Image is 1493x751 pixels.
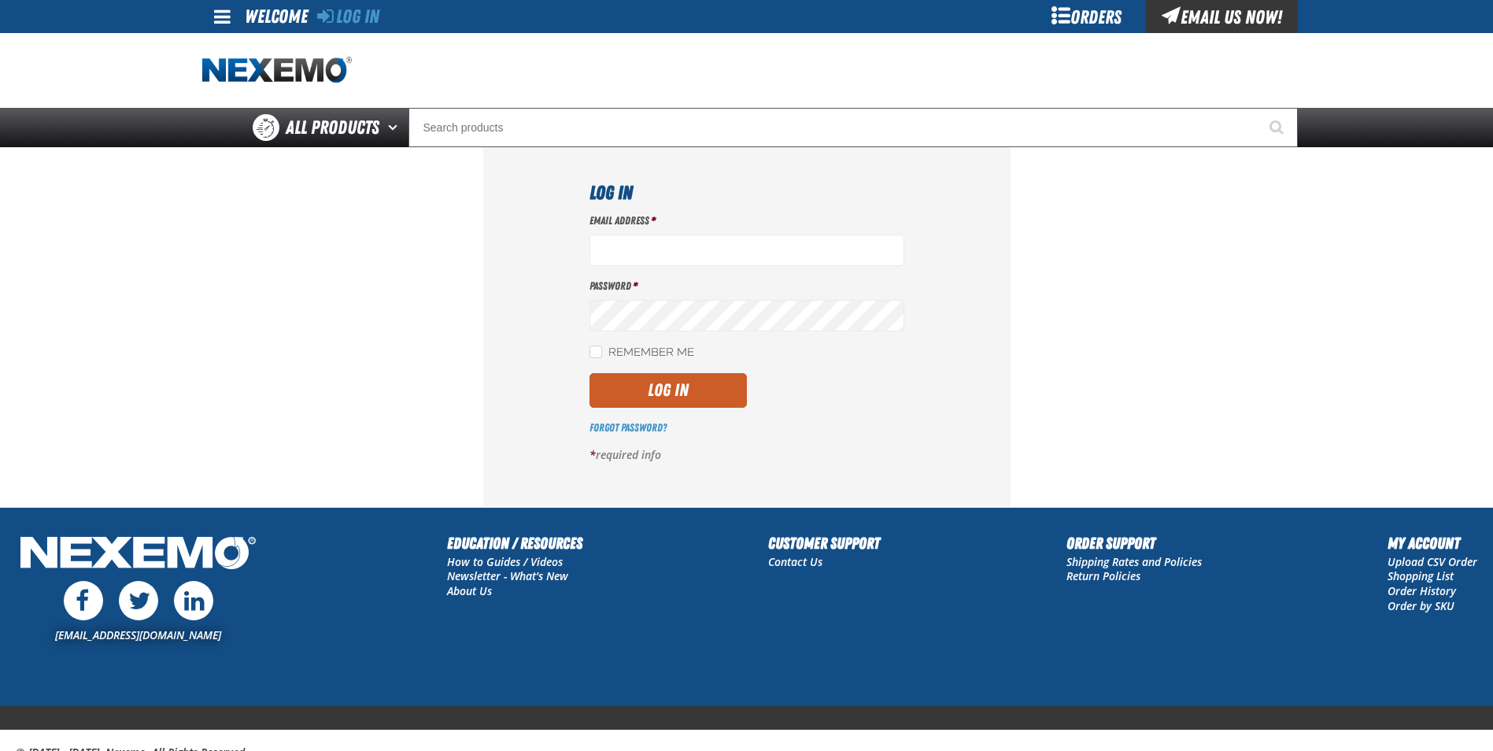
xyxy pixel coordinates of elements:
[768,554,822,569] a: Contact Us
[202,57,352,84] img: Nexemo logo
[589,346,694,361] label: Remember Me
[768,531,880,555] h2: Customer Support
[382,108,408,147] button: Open All Products pages
[1258,108,1298,147] button: Start Searching
[202,57,352,84] a: Home
[1388,531,1477,555] h2: My Account
[16,531,261,578] img: Nexemo Logo
[589,346,602,358] input: Remember Me
[589,279,904,294] label: Password
[447,531,582,555] h2: Education / Resources
[55,627,221,642] a: [EMAIL_ADDRESS][DOMAIN_NAME]
[1066,554,1202,569] a: Shipping Rates and Policies
[1066,531,1202,555] h2: Order Support
[589,213,904,228] label: Email Address
[1066,568,1140,583] a: Return Policies
[1388,554,1477,569] a: Upload CSV Order
[1388,583,1456,598] a: Order History
[447,568,568,583] a: Newsletter - What's New
[589,373,747,408] button: Log In
[317,6,379,28] a: Log In
[1388,598,1454,613] a: Order by SKU
[447,583,492,598] a: About Us
[447,554,563,569] a: How to Guides / Videos
[286,113,379,142] span: All Products
[589,421,667,434] a: Forgot Password?
[1388,568,1454,583] a: Shopping List
[589,448,904,463] p: required info
[589,179,904,207] h1: Log In
[408,108,1298,147] input: Search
